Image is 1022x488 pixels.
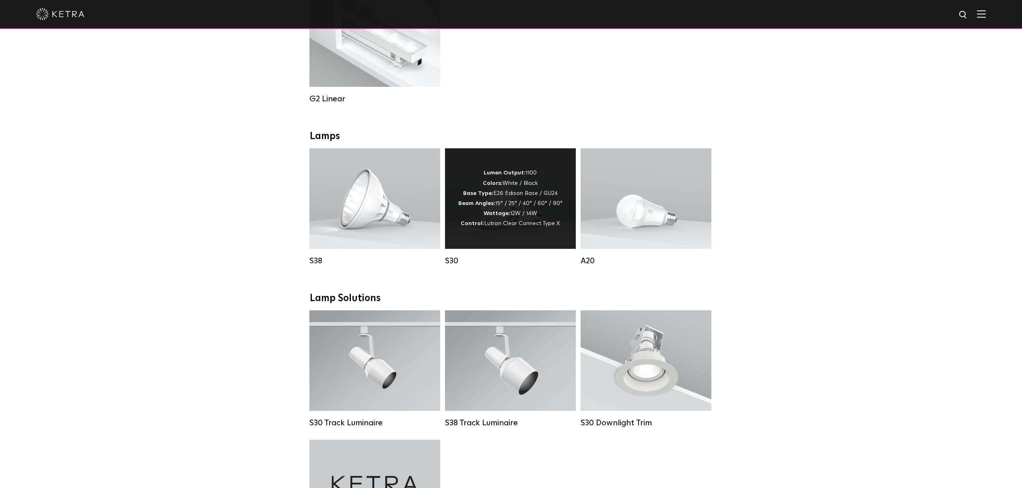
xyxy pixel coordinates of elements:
[310,293,712,304] div: Lamp Solutions
[463,191,493,196] strong: Base Type:
[458,168,563,229] div: 1100 White / Black E26 Edison Base / GU24 15° / 25° / 40° / 60° / 90° 12W / 14W
[445,256,576,266] div: S30
[958,10,968,20] img: search icon
[310,131,712,142] div: Lamps
[581,310,711,428] a: S30 Downlight Trim S30 Downlight Trim
[461,221,484,226] strong: Control:
[581,148,711,266] a: A20 Lumen Output:600 / 800Colors:White / BlackBase Type:E26 Edison Base / GU24Beam Angles:Omni-Di...
[484,221,560,226] span: Lutron Clear Connect Type X
[445,418,576,428] div: S38 Track Luminaire
[581,256,711,266] div: A20
[309,310,440,428] a: S30 Track Luminaire Lumen Output:1100Colors:White / BlackBeam Angles:15° / 25° / 40° / 60° / 90°W...
[36,8,84,20] img: ketra-logo-2019-white
[483,180,503,186] strong: Colors:
[309,256,440,266] div: S38
[977,10,986,18] img: Hamburger%20Nav.svg
[458,201,495,206] strong: Beam Angles:
[309,94,440,104] div: G2 Linear
[309,148,440,266] a: S38 Lumen Output:1100Colors:White / BlackBase Type:E26 Edison Base / GU24Beam Angles:10° / 25° / ...
[581,418,711,428] div: S30 Downlight Trim
[484,211,510,216] strong: Wattage:
[484,170,525,176] strong: Lumen Output:
[309,418,440,428] div: S30 Track Luminaire
[445,148,576,266] a: S30 Lumen Output:1100Colors:White / BlackBase Type:E26 Edison Base / GU24Beam Angles:15° / 25° / ...
[445,310,576,428] a: S38 Track Luminaire Lumen Output:1100Colors:White / BlackBeam Angles:10° / 25° / 40° / 60°Wattage...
